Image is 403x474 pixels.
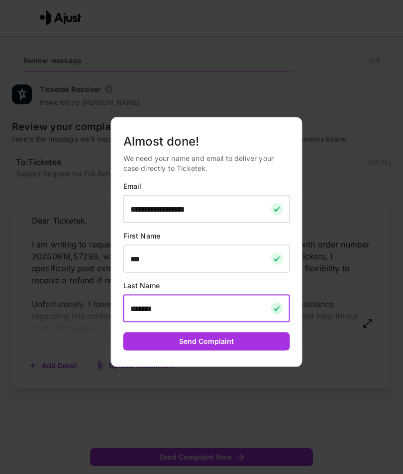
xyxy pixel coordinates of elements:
[271,303,283,315] img: checkmark
[123,154,290,173] p: We need your name and email to deliver your case directly to Ticketek.
[123,281,290,291] p: Last Name
[123,332,290,351] button: Send Complaint
[123,181,290,191] p: Email
[271,203,283,215] img: checkmark
[271,253,283,265] img: checkmark
[123,134,290,150] h5: Almost done!
[123,231,290,241] p: First Name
